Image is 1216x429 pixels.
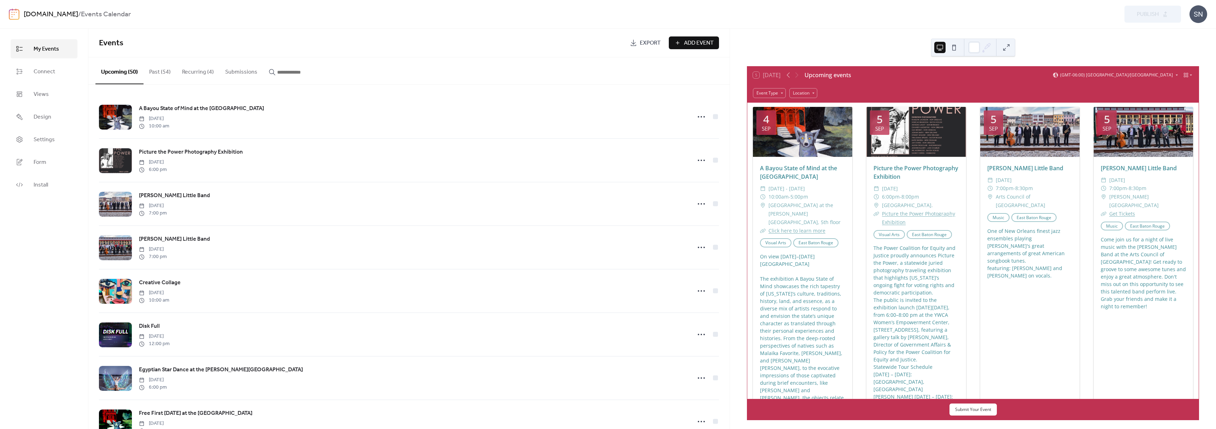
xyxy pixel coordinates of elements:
span: Add Event [684,39,714,47]
b: / [78,8,81,21]
span: 7:00pm [1109,184,1127,193]
div: 5 [877,114,883,125]
span: Arts Council of [GEOGRAPHIC_DATA] [996,193,1072,210]
button: Submissions [220,57,263,84]
div: ​ [1101,184,1106,193]
a: Settings [11,130,77,149]
span: [DATE] [139,115,169,122]
div: ​ [987,193,993,201]
div: 5 [1104,114,1110,125]
div: ​ [987,184,993,193]
a: Export [625,36,666,49]
a: My Events [11,39,77,58]
div: [PERSON_NAME] Little Band [980,164,1080,172]
div: ​ [760,193,766,201]
button: Submit Your Event [949,404,997,416]
span: [DATE] [139,159,167,166]
a: A Bayou State of Mind at the [GEOGRAPHIC_DATA] [760,164,837,181]
span: Settings [34,136,55,144]
a: Install [11,175,77,194]
span: 8:00pm [901,193,919,201]
span: 7:00 pm [139,253,167,261]
span: 12:00 pm [139,340,170,348]
a: Design [11,107,77,126]
span: [DATE] - [DATE] [768,184,805,193]
a: [PERSON_NAME] Little Band [1101,164,1177,172]
div: Sep [989,126,998,131]
span: Events [99,35,123,51]
div: Sep [1103,126,1111,131]
span: 6:00 pm [139,166,167,173]
span: 10:00am [768,193,789,201]
a: [PERSON_NAME] Little Band [139,235,210,244]
span: [PERSON_NAME] Little Band [139,235,210,244]
div: One of New Orleans finest jazz ensembles playing [PERSON_NAME]'s great arrangements of great Amer... [980,227,1080,279]
button: Recurring (4) [176,57,220,84]
span: [GEOGRAPHIC_DATA] at the [PERSON_NAME][GEOGRAPHIC_DATA], 5th floor [768,201,845,226]
span: (GMT-06:00) [GEOGRAPHIC_DATA]/[GEOGRAPHIC_DATA] [1060,73,1173,77]
span: - [900,193,901,201]
span: Export [640,39,661,47]
a: Views [11,85,77,104]
span: [GEOGRAPHIC_DATA]. [882,201,933,210]
a: A Bayou State of Mind at the [GEOGRAPHIC_DATA] [139,104,264,113]
span: Picture the Power Photography Exhibition [139,148,243,156]
a: Disk Full [139,322,160,331]
img: logo [9,8,19,20]
span: 5:00pm [790,193,808,201]
a: [DOMAIN_NAME] [24,8,78,21]
span: [DATE] [996,176,1012,184]
span: [DATE] [1109,176,1125,184]
div: 4 [763,114,769,125]
div: 5 [990,114,996,125]
div: ​ [760,227,766,235]
span: 7:00pm [996,184,1013,193]
span: 6:00pm [882,193,900,201]
div: ​ [873,210,879,218]
span: 10:00 am [139,122,169,130]
a: Picture the Power Photography Exhibition [873,164,958,181]
div: ​ [987,176,993,184]
a: Connect [11,62,77,81]
div: Come join us for a night of live music with the [PERSON_NAME] Band at the Arts Council of [GEOGRA... [1094,236,1193,310]
button: Add Event [669,36,719,49]
span: 10:00 am [139,297,169,304]
span: Disk Full [139,322,160,331]
a: Creative Collage [139,278,181,287]
span: - [1127,184,1129,193]
div: ​ [760,184,766,193]
div: ​ [1101,176,1106,184]
span: [PERSON_NAME] [GEOGRAPHIC_DATA] [1109,193,1186,210]
button: Upcoming (50) [95,57,144,84]
span: [DATE] [139,246,167,253]
div: ​ [1101,210,1106,218]
span: 6:00 pm [139,384,167,391]
div: Sep [762,126,771,131]
a: Form [11,153,77,172]
div: ​ [1101,193,1106,201]
span: 8:30pm [1129,184,1146,193]
a: [PERSON_NAME] Little Band [139,191,210,200]
a: Picture the Power Photography Exhibition [139,148,243,157]
a: Picture the Power Photography Exhibition [882,210,955,225]
a: Click here to learn more [768,227,825,234]
span: Connect [34,68,55,76]
b: Events Calendar [81,8,131,21]
span: Views [34,90,49,99]
span: [DATE] [139,333,170,340]
span: Design [34,113,51,121]
span: Install [34,181,48,189]
span: [DATE] [139,376,167,384]
span: [DATE] [139,420,167,427]
div: ​ [873,201,879,210]
span: - [1013,184,1015,193]
div: ​ [760,201,766,210]
div: Sep [875,126,884,131]
div: ​ [873,184,879,193]
span: [DATE] [139,289,169,297]
a: Free First [DATE] at the [GEOGRAPHIC_DATA] [139,409,252,418]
